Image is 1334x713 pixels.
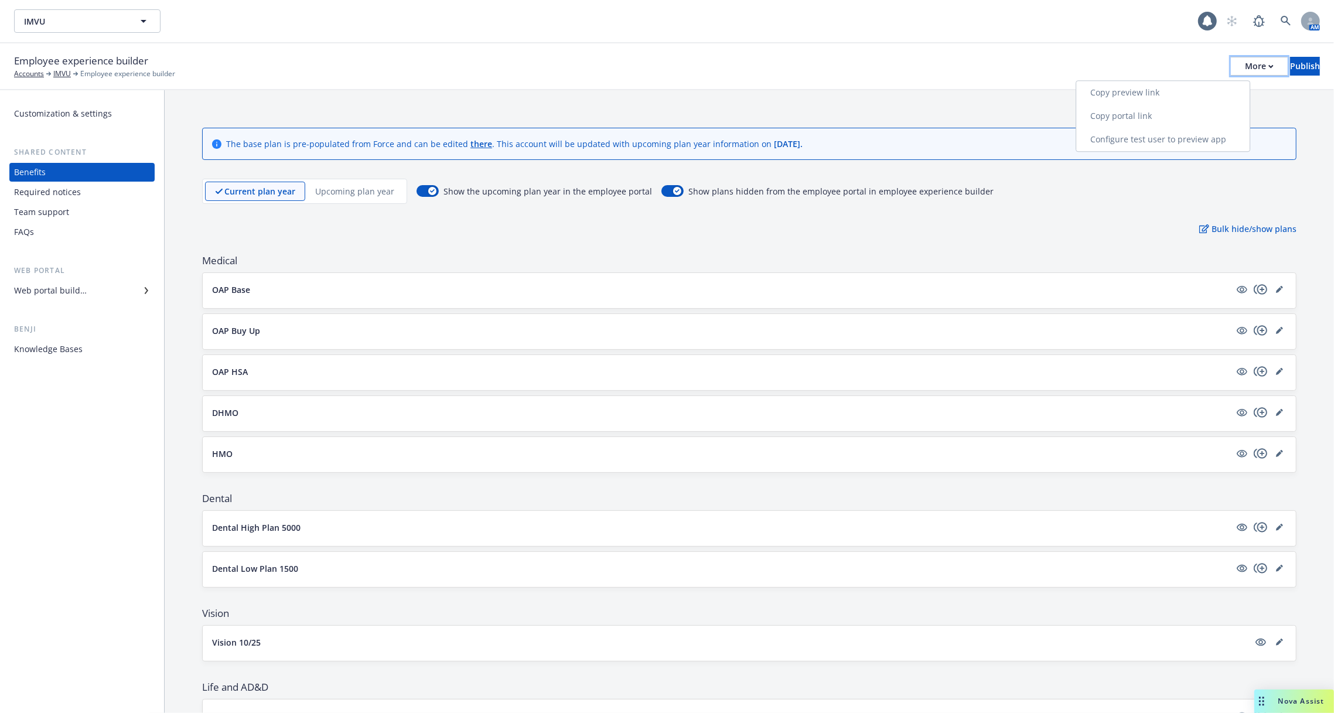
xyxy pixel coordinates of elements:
a: Report a Bug [1247,9,1271,33]
a: copyPlus [1254,446,1268,460]
p: Dental Low Plan 1500 [212,562,298,575]
div: Benji [9,323,155,335]
p: Dental High Plan 5000 [212,521,301,534]
button: Vision 10/25 [212,636,1249,649]
button: HMO [212,448,1230,460]
button: More [1231,57,1288,76]
span: Show the upcoming plan year in the employee portal [443,185,652,197]
div: Knowledge Bases [14,340,83,359]
a: Required notices [9,183,155,202]
a: Copy preview link [1076,81,1250,104]
p: OAP Base [212,284,250,296]
span: Dental [202,492,1297,506]
a: visible [1235,520,1249,534]
a: visible [1235,364,1249,378]
a: Benefits [9,163,155,182]
button: DHMO [212,407,1230,419]
span: Vision [202,606,1297,620]
a: visible [1254,635,1268,649]
span: [DATE] . [774,138,803,149]
a: visible [1235,282,1249,296]
button: Nova Assist [1254,690,1334,713]
span: The base plan is pre-populated from Force and can be edited [226,138,470,149]
span: Nova Assist [1278,696,1325,706]
p: Vision 10/25 [212,636,261,649]
a: visible [1235,323,1249,337]
a: there [470,138,492,149]
div: FAQs [14,223,34,241]
div: Required notices [14,183,81,202]
span: . This account will be updated with upcoming plan year information on [492,138,774,149]
div: Shared content [9,146,155,158]
div: Drag to move [1254,690,1269,713]
div: Web portal builder [14,281,87,300]
a: visible [1235,561,1249,575]
button: Publish [1290,57,1320,76]
button: OAP Base [212,284,1230,296]
span: Medical [202,254,1297,268]
a: Customization & settings [9,104,155,123]
a: Knowledge Bases [9,340,155,359]
p: OAP Buy Up [212,325,260,337]
p: Bulk hide/show plans [1199,223,1297,235]
div: Publish [1290,57,1320,75]
a: copyPlus [1254,520,1268,534]
a: Team support [9,203,155,221]
button: Dental Low Plan 1500 [212,562,1230,575]
p: Upcoming plan year [315,185,394,197]
a: Start snowing [1220,9,1244,33]
a: editPencil [1272,635,1287,649]
div: Benefits [14,163,46,182]
button: OAP HSA [212,366,1230,378]
a: Search [1274,9,1298,33]
a: copyPlus [1254,405,1268,419]
span: IMVU [24,15,125,28]
a: visible [1235,405,1249,419]
p: OAP HSA [212,366,248,378]
span: Employee experience builder [14,53,148,69]
p: DHMO [212,407,238,419]
a: editPencil [1272,364,1287,378]
a: IMVU [53,69,71,79]
span: Life and AD&D [202,680,1297,694]
a: editPencil [1272,520,1287,534]
a: FAQs [9,223,155,241]
div: Team support [14,203,69,221]
div: Customization & settings [14,104,112,123]
a: copyPlus [1254,364,1268,378]
span: Employee experience builder [80,69,175,79]
p: Current plan year [224,185,295,197]
span: Show plans hidden from the employee portal in employee experience builder [688,185,994,197]
a: copyPlus [1254,323,1268,337]
a: copyPlus [1254,282,1268,296]
a: Configure test user to preview app [1076,128,1250,151]
a: visible [1235,446,1249,460]
a: editPencil [1272,446,1287,460]
a: copyPlus [1254,561,1268,575]
a: editPencil [1272,323,1287,337]
a: editPencil [1272,405,1287,419]
p: HMO [212,448,233,460]
a: Web portal builder [9,281,155,300]
a: Copy portal link [1076,104,1250,128]
button: OAP Buy Up [212,325,1230,337]
a: editPencil [1272,282,1287,296]
button: Dental High Plan 5000 [212,521,1230,534]
a: editPencil [1272,561,1287,575]
div: More [1245,57,1274,75]
a: Accounts [14,69,44,79]
div: Web portal [9,265,155,277]
button: IMVU [14,9,161,33]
